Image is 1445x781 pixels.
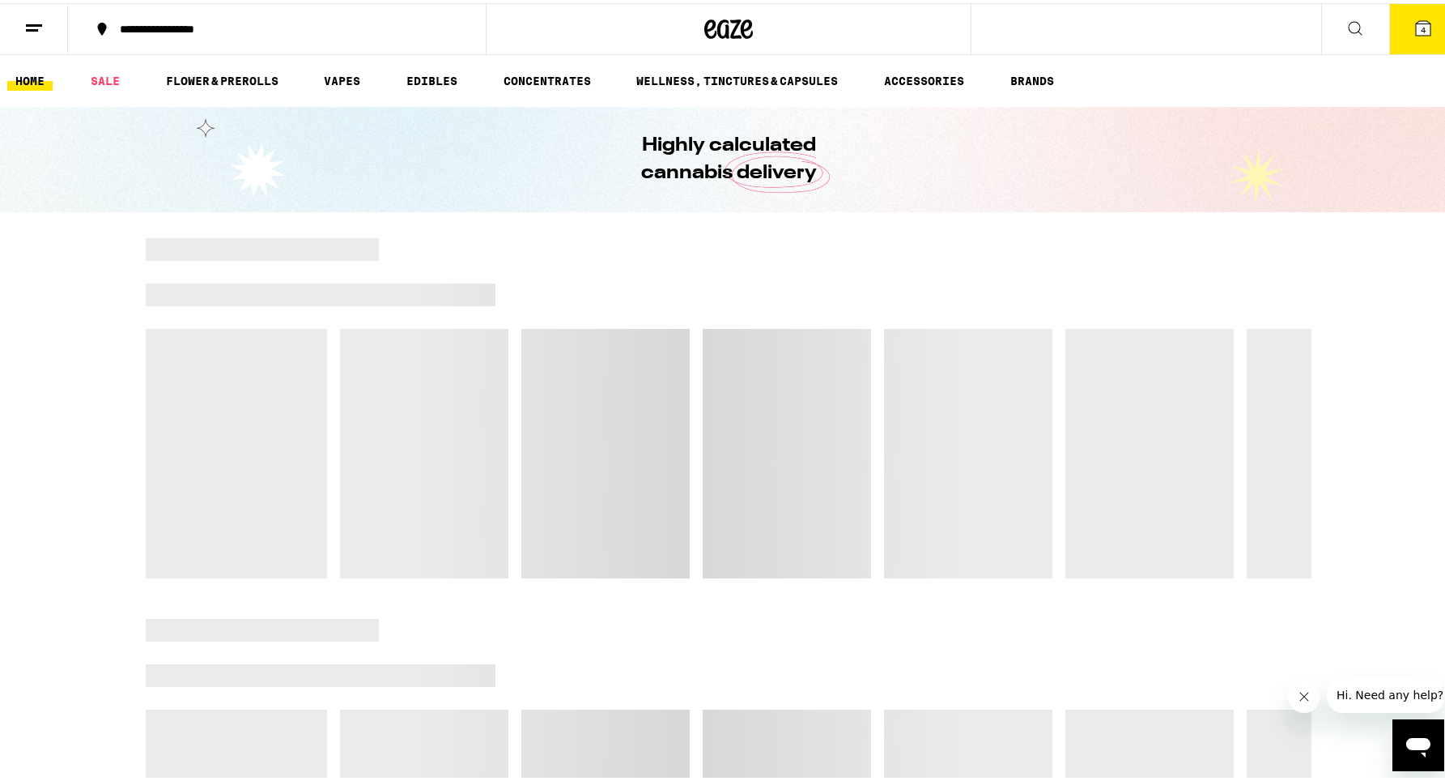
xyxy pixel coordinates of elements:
h1: Highly calculated cannabis delivery [595,129,862,184]
iframe: Message from company [1327,674,1444,710]
span: 4 [1421,22,1426,32]
a: HOME [7,68,53,87]
iframe: Button to launch messaging window [1392,716,1444,768]
a: VAPES [316,68,368,87]
a: CONCENTRATES [495,68,599,87]
a: EDIBLES [398,68,465,87]
a: SALE [83,68,128,87]
a: WELLNESS, TINCTURES & CAPSULES [628,68,846,87]
iframe: Close message [1288,677,1320,710]
a: BRANDS [1002,68,1062,87]
a: FLOWER & PREROLLS [158,68,287,87]
a: ACCESSORIES [876,68,972,87]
